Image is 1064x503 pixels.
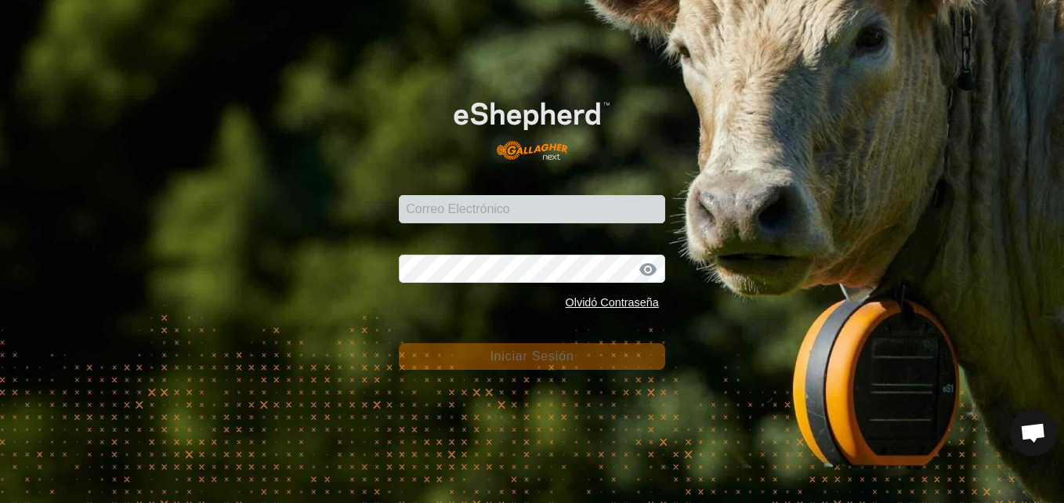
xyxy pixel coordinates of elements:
div: Chat abierto [1010,409,1057,456]
input: Correo Electrónico [399,195,665,223]
img: Logo de eShepherd [425,80,639,171]
button: Iniciar Sesión [399,343,665,370]
a: Olvidó Contraseña [566,296,659,309]
span: Iniciar Sesión [490,349,574,363]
